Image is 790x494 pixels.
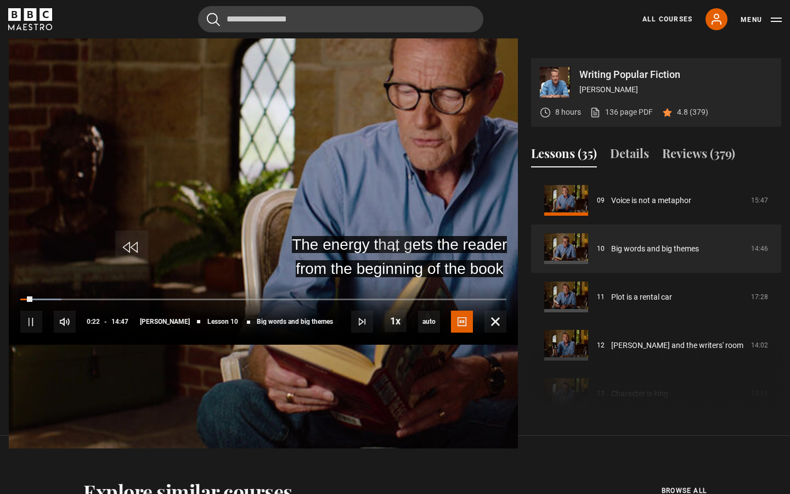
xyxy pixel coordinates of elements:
[662,144,735,167] button: Reviews (379)
[484,311,506,333] button: Fullscreen
[385,310,407,332] button: Playback Rate
[611,340,743,351] a: [PERSON_NAME] and the writers' room
[207,318,238,325] span: Lesson 10
[20,299,506,301] div: Progress Bar
[104,318,107,325] span: -
[579,70,772,80] p: Writing Popular Fiction
[418,311,440,333] span: auto
[198,6,483,32] input: Search
[351,311,373,333] button: Next Lesson
[590,106,653,118] a: 136 page PDF
[87,312,100,332] span: 0:22
[207,13,220,26] button: Submit the search query
[677,106,708,118] p: 4.8 (379)
[611,291,672,303] a: Plot is a rental car
[451,311,473,333] button: Captions
[418,311,440,333] div: Current quality: 1080p
[610,144,649,167] button: Details
[257,318,333,325] span: Big words and big themes
[555,106,581,118] p: 8 hours
[54,311,76,333] button: Mute
[140,318,190,325] span: [PERSON_NAME]
[611,243,699,255] a: Big words and big themes
[579,84,772,96] p: [PERSON_NAME]
[8,8,52,30] svg: BBC Maestro
[611,195,691,206] a: Voice is not a metaphor
[642,14,692,24] a: All Courses
[531,144,597,167] button: Lessons (35)
[741,14,782,25] button: Toggle navigation
[20,311,42,333] button: Pause
[9,58,518,345] video-js: Video Player
[111,312,128,332] span: 14:47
